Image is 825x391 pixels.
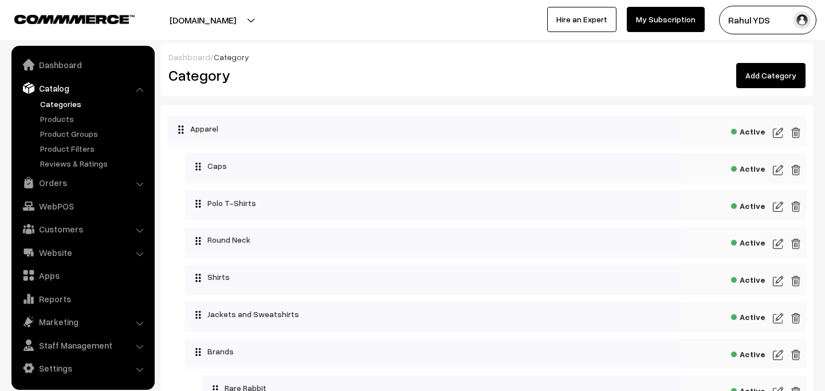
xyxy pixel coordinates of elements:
a: Marketing [14,311,151,332]
img: edit [773,237,783,251]
img: edit [773,311,783,325]
div: Round Neck [184,227,682,252]
img: drag [195,347,202,357]
span: Active [731,198,765,212]
button: Rahul YDS [719,6,816,34]
img: drag [195,162,202,171]
span: Active [731,234,765,248]
a: My Subscription [627,7,705,32]
img: user [793,11,811,29]
a: Hire an Expert [547,7,616,32]
span: Active [731,123,765,137]
a: Dashboard [168,52,210,62]
div: Caps [184,153,682,179]
img: edit [791,126,801,140]
img: edit [791,348,801,362]
span: Category [214,52,249,62]
div: Brands [184,339,682,364]
div: Apparel [167,116,679,141]
a: Orders [14,172,151,193]
a: Product Filters [37,143,151,155]
img: drag [195,236,202,246]
img: edit [773,163,783,177]
a: WebPOS [14,196,151,216]
div: / [168,51,806,63]
a: Categories [37,98,151,110]
a: Website [14,242,151,263]
a: Product Groups [37,128,151,140]
span: Active [731,309,765,323]
h2: Category [168,66,478,84]
img: edit [773,126,783,140]
a: COMMMERCE [14,11,115,25]
a: Catalog [14,78,151,98]
div: Shirts [184,264,682,290]
span: Active [731,160,765,175]
button: [DOMAIN_NAME] [129,6,276,34]
img: drag [195,273,202,282]
a: Reviews & Ratings [37,157,151,169]
a: Staff Management [14,335,151,356]
a: Customers [14,219,151,239]
img: edit [791,237,801,251]
img: edit [791,163,801,177]
img: drag [178,125,184,134]
a: Reports [14,289,151,309]
span: Active [731,346,765,360]
a: Dashboard [14,54,151,75]
button: Collapse [184,339,196,361]
a: Apps [14,265,151,286]
div: Polo T-Shirts [184,191,682,216]
img: drag [195,310,202,319]
img: edit [791,200,801,214]
a: Add Category [736,63,806,88]
a: Products [37,113,151,125]
img: COMMMERCE [14,15,135,23]
img: drag [195,199,202,208]
button: Collapse [167,116,179,138]
img: edit [791,274,801,288]
a: Settings [14,358,151,378]
img: edit [773,200,783,214]
span: Active [731,271,765,286]
img: edit [773,274,783,288]
img: edit [791,311,801,325]
div: Jackets and Sweatshirts [184,302,682,327]
img: edit [773,348,783,362]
